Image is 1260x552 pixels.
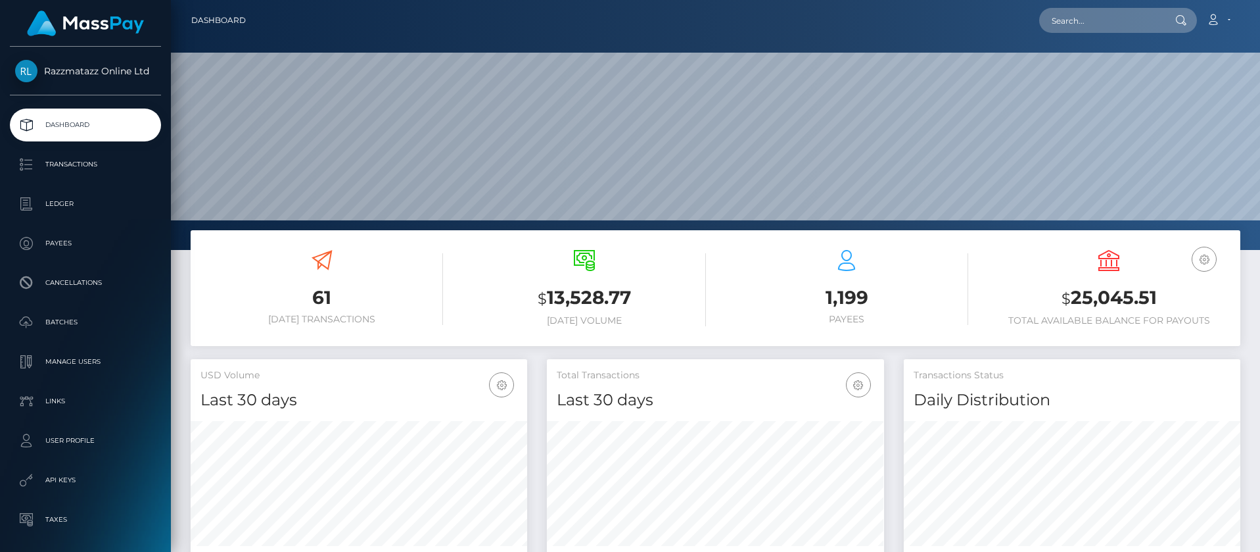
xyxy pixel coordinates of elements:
p: Ledger [15,194,156,214]
a: User Profile [10,424,161,457]
a: Cancellations [10,266,161,299]
h3: 25,045.51 [988,285,1230,312]
h4: Last 30 days [557,389,874,412]
h6: Payees [726,314,968,325]
img: Razzmatazz Online Ltd [15,60,37,82]
small: $ [1062,289,1071,308]
p: Dashboard [15,115,156,135]
p: Cancellations [15,273,156,293]
h4: Daily Distribution [914,389,1230,412]
a: Dashboard [10,109,161,141]
h6: [DATE] Volume [463,315,705,326]
p: Links [15,391,156,411]
p: Transactions [15,155,156,174]
h4: Last 30 days [200,389,517,412]
p: Payees [15,234,156,253]
h6: Total Available Balance for Payouts [988,315,1230,326]
h3: 13,528.77 [463,285,705,312]
p: User Profile [15,431,156,451]
small: $ [538,289,547,308]
h3: 61 [200,285,443,311]
a: Manage Users [10,345,161,378]
input: Search... [1039,8,1163,33]
img: MassPay Logo [27,11,144,36]
h3: 1,199 [726,285,968,311]
p: Taxes [15,510,156,530]
a: Transactions [10,148,161,181]
h5: USD Volume [200,369,517,382]
p: Batches [15,313,156,332]
a: Links [10,385,161,418]
h5: Total Transactions [557,369,874,382]
h5: Transactions Status [914,369,1230,382]
a: Payees [10,227,161,260]
a: Ledger [10,188,161,220]
a: Batches [10,306,161,339]
h6: [DATE] Transactions [200,314,443,325]
a: Dashboard [191,7,246,34]
p: Manage Users [15,352,156,372]
p: API Keys [15,470,156,490]
a: API Keys [10,464,161,497]
span: Razzmatazz Online Ltd [10,65,161,77]
a: Taxes [10,503,161,536]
